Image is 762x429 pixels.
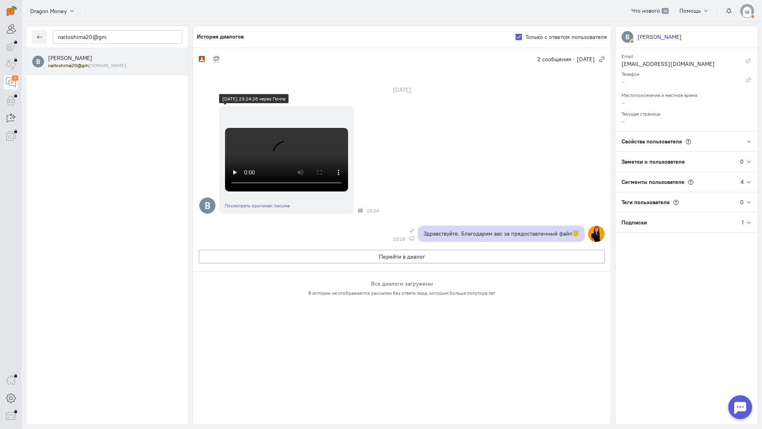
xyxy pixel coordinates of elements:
small: naitoshima20@gmail.com [48,62,126,69]
h5: История диалогов [197,34,244,40]
span: [DATE] [577,55,595,63]
div: [PERSON_NAME] [637,33,682,41]
div: 28 [12,75,18,81]
div: Текущая страница [622,108,752,117]
small: Телефон [622,69,639,77]
span: 39 [662,8,668,14]
div: Веб-панель [409,236,414,241]
div: [EMAIL_ADDRESS][DOMAIN_NAME] [622,60,733,70]
div: [DATE] 23:24:26 через Почта [222,95,285,102]
div: [DATE] [384,84,420,95]
span: Теги пользователя [622,199,670,206]
div: Местоположение и местное время [622,90,752,99]
a: Что нового 39 [627,4,673,17]
span: Помощь [679,7,701,14]
img: carrot-quest.svg [7,6,17,16]
span: Что нового [631,7,660,14]
div: Почта [358,208,363,213]
text: В [205,200,210,211]
img: default-v4.png [740,4,754,18]
div: – [622,78,733,88]
span: Сегменты пользователя [622,178,684,186]
span: · [573,55,575,63]
input: Поиск по имени, почте, телефону [53,30,182,44]
small: Email [622,51,633,59]
button: Dragon Money [26,4,79,18]
div: В истории не отображаются рассылки без ответа лида, которым больше полутора лет [199,290,605,296]
span: Свойства пользователя [622,138,682,145]
mark: naitoshima20@gm [48,62,89,68]
text: В [36,57,40,66]
div: 0 [740,158,744,166]
div: 0 [740,198,744,206]
button: Помощь [675,4,714,17]
span: 23:24 [367,208,379,214]
div: 4 [741,178,744,186]
a: Посмотреть оригинал письма [225,203,290,209]
button: Перейти в диалог [199,250,605,263]
a: 28 [4,75,18,89]
p: Здравствуйте. Благодарим вас за предоставленный файл😇 [423,230,579,238]
div: 1 [742,218,744,226]
span: – [622,118,625,125]
span: 23:28 [393,236,405,242]
text: В [625,33,629,41]
span: 2 сообщения [537,55,571,63]
span: Владислав Есипович [48,54,92,62]
span: – [622,99,625,106]
div: Заметки о пользователе [616,152,740,172]
span: Dragon Money [30,7,67,15]
div: Подписки [616,213,742,232]
div: Все диалоги загружены [199,280,605,288]
label: Только с ответом пользователя [525,33,607,41]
